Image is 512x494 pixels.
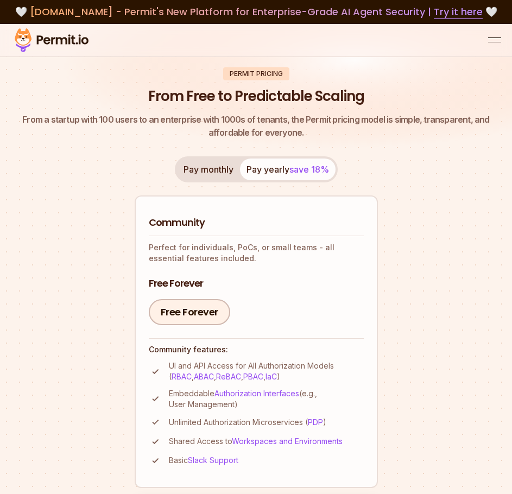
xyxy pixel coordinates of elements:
[308,417,323,427] a: PDP
[149,344,364,355] h4: Community features:
[188,455,238,465] a: Slack Support
[149,242,364,264] p: Perfect for individuals, PoCs, or small teams - all essential features included.
[194,372,214,381] a: ABAC
[266,372,277,381] a: IaC
[169,436,343,447] p: Shared Access to
[169,455,238,466] p: Basic
[232,436,343,446] a: Workspaces and Environments
[11,113,501,139] p: the Permit pricing model is simple, transparent, and affordable for everyone.
[243,372,263,381] a: PBAC
[223,67,289,80] div: Permit Pricing
[169,417,326,428] p: Unlimited Authorization Microservices ( )
[169,360,364,382] p: UI and API Access for All Authorization Models ( , , , , )
[172,372,192,381] a: RBAC
[148,87,364,106] h1: From Free to Predictable Scaling
[214,389,299,398] a: Authorization Interfaces
[11,26,92,54] img: Permit logo
[177,159,240,180] button: Pay monthly
[434,5,483,19] a: Try it here
[488,34,501,47] button: open menu
[216,372,241,381] a: ReBAC
[169,388,364,410] p: Embeddable (e.g., User Management)
[149,277,364,290] h3: Free Forever
[149,299,230,325] a: Free Forever
[30,5,483,18] span: [DOMAIN_NAME] - Permit's New Platform for Enterprise-Grade AI Agent Security |
[11,4,501,20] div: 🤍 🤍
[22,114,291,125] span: From a startup with 100 users to an enterprise with 1000s of tenants,
[149,216,364,230] h2: Community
